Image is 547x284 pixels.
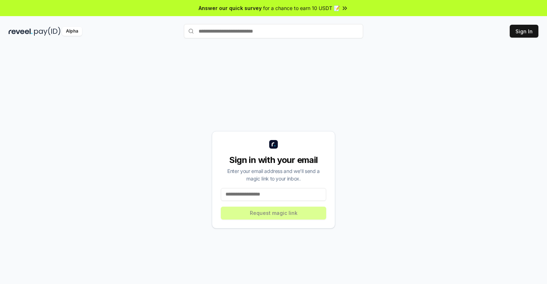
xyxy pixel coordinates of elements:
[510,25,538,38] button: Sign In
[269,140,278,149] img: logo_small
[62,27,82,36] div: Alpha
[9,27,33,36] img: reveel_dark
[221,167,326,182] div: Enter your email address and we’ll send a magic link to your inbox.
[263,4,340,12] span: for a chance to earn 10 USDT 📝
[34,27,61,36] img: pay_id
[221,154,326,166] div: Sign in with your email
[199,4,262,12] span: Answer our quick survey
